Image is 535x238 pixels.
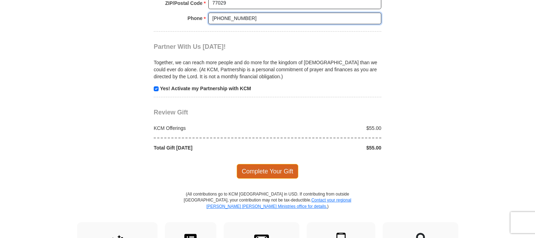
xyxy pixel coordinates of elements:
div: $55.00 [267,144,385,151]
a: Contact your regional [PERSON_NAME] [PERSON_NAME] Ministries office for details. [206,198,351,209]
div: KCM Offerings [150,125,268,132]
span: Review Gift [154,109,188,116]
p: (All contributions go to KCM [GEOGRAPHIC_DATA] in USD. If contributing from outside [GEOGRAPHIC_D... [183,191,352,222]
div: Total Gift [DATE] [150,144,268,151]
strong: Phone [188,13,203,23]
strong: Yes! Activate my Partnership with KCM [160,86,251,91]
p: Together, we can reach more people and do more for the kingdom of [DEMOGRAPHIC_DATA] than we coul... [154,59,381,80]
span: Partner With Us [DATE]! [154,43,226,50]
div: $55.00 [267,125,385,132]
span: Complete Your Gift [237,164,299,179]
